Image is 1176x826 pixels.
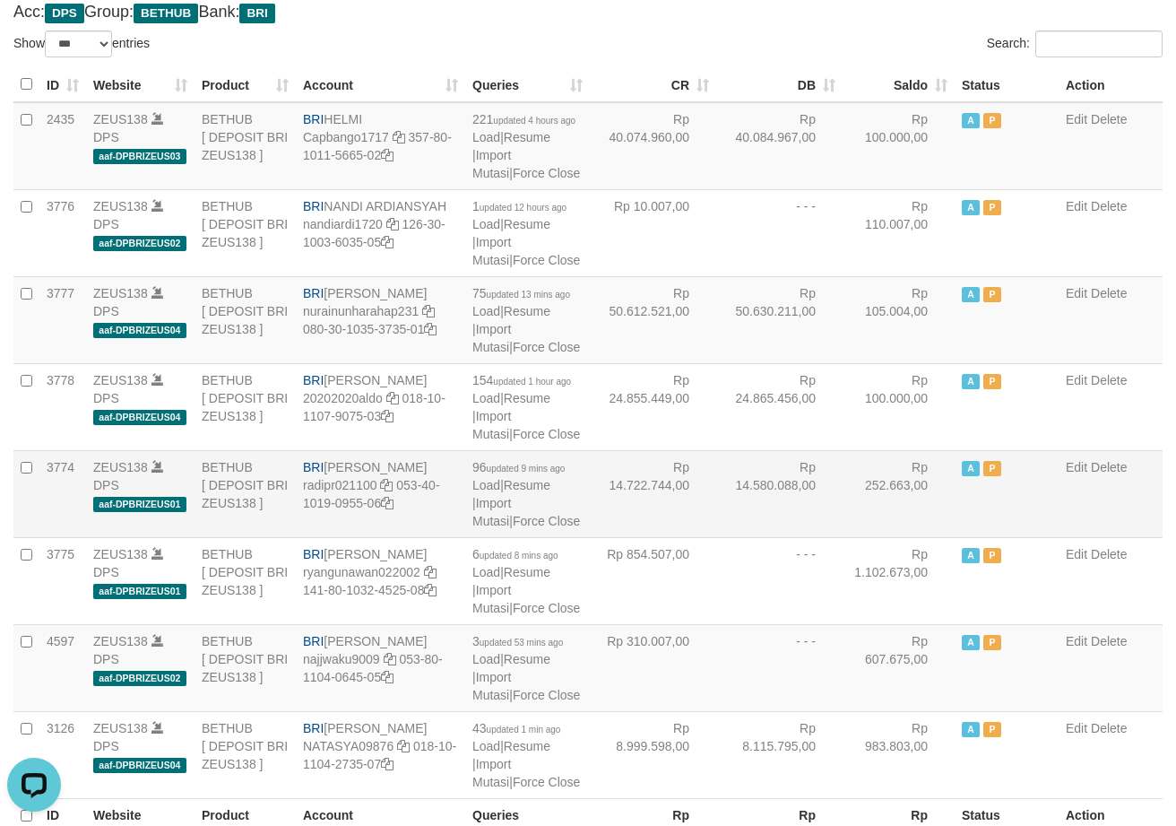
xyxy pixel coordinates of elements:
td: DPS [86,537,195,624]
td: 4597 [39,624,86,711]
td: Rp 100.000,00 [843,102,955,190]
td: Rp 40.074.960,00 [590,102,716,190]
td: - - - [716,189,843,276]
span: Paused [983,113,1001,128]
span: aaf-DPBRIZEUS01 [93,497,186,512]
td: DPS [86,189,195,276]
td: Rp 40.084.967,00 [716,102,843,190]
a: Edit [1066,373,1087,387]
a: Load [472,130,500,144]
span: BRI [303,634,324,648]
a: Import Mutasi [472,670,511,702]
td: DPS [86,276,195,363]
span: Paused [983,548,1001,563]
td: Rp 14.722.744,00 [590,450,716,537]
a: Load [472,391,500,405]
a: Resume [504,130,550,144]
a: ZEUS138 [93,373,148,387]
td: Rp 110.007,00 [843,189,955,276]
a: Import Mutasi [472,583,511,615]
td: 3778 [39,363,86,450]
a: Edit [1066,460,1087,474]
td: [PERSON_NAME] 018-10-1107-9075-03 [296,363,465,450]
span: aaf-DPBRIZEUS02 [93,671,186,686]
a: Force Close [513,166,580,180]
td: Rp 8.999.598,00 [590,711,716,798]
span: updated 4 hours ago [493,116,575,126]
a: Copy Capbango1717 to clipboard [393,130,405,144]
td: Rp 310.007,00 [590,624,716,711]
a: Copy 141801032452508 to clipboard [424,583,437,597]
td: Rp 24.865.456,00 [716,363,843,450]
label: Search: [987,30,1163,57]
td: BETHUB [ DEPOSIT BRI ZEUS138 ] [195,711,296,798]
span: BRI [303,460,324,474]
span: Paused [983,461,1001,476]
a: najjwaku9009 [303,652,380,666]
a: Copy 018101104273507 to clipboard [381,757,393,771]
td: BETHUB [ DEPOSIT BRI ZEUS138 ] [195,537,296,624]
td: BETHUB [ DEPOSIT BRI ZEUS138 ] [195,450,296,537]
span: DPS [45,4,84,23]
td: [PERSON_NAME] 053-40-1019-0955-06 [296,450,465,537]
span: updated 1 min ago [487,725,561,735]
td: HELMI 357-80-1011-5665-02 [296,102,465,190]
span: aaf-DPBRIZEUS04 [93,410,186,425]
td: Rp 50.612.521,00 [590,276,716,363]
a: ZEUS138 [93,721,148,735]
td: [PERSON_NAME] 080-30-1035-3735-01 [296,276,465,363]
td: [PERSON_NAME] 018-10-1104-2735-07 [296,711,465,798]
span: 221 [472,112,575,126]
td: 3126 [39,711,86,798]
a: Resume [504,391,550,405]
a: Copy nurainunharahap231 to clipboard [422,304,435,318]
span: aaf-DPBRIZEUS01 [93,584,186,599]
td: DPS [86,363,195,450]
a: Resume [504,478,550,492]
td: NANDI ARDIANSYAH 126-30-1003-6035-05 [296,189,465,276]
a: Force Close [513,775,580,789]
button: Open LiveChat chat widget [7,7,61,61]
a: Copy NATASYA09876 to clipboard [397,739,410,753]
select: Showentries [45,30,112,57]
a: Force Close [513,253,580,267]
th: ID: activate to sort column ascending [39,67,86,102]
a: Copy nandiardi1720 to clipboard [386,217,399,231]
span: Active [962,374,980,389]
span: updated 13 mins ago [487,290,570,300]
a: Load [472,478,500,492]
span: 43 [472,721,560,735]
span: 154 [472,373,571,387]
span: | | | [472,547,580,615]
a: Force Close [513,514,580,528]
th: Website: activate to sort column ascending [86,67,195,102]
a: Load [472,304,500,318]
a: Resume [504,739,550,753]
a: Force Close [513,427,580,441]
a: ZEUS138 [93,547,148,561]
a: Force Close [513,601,580,615]
td: Rp 105.004,00 [843,276,955,363]
span: BRI [239,4,274,23]
th: Account: activate to sort column ascending [296,67,465,102]
a: Import Mutasi [472,757,511,789]
td: 3774 [39,450,86,537]
td: Rp 100.000,00 [843,363,955,450]
span: | | | [472,112,580,180]
a: ryangunawan022002 [303,565,420,579]
a: ZEUS138 [93,286,148,300]
a: Resume [504,304,550,318]
td: Rp 14.580.088,00 [716,450,843,537]
th: Product: activate to sort column ascending [195,67,296,102]
span: Paused [983,635,1001,650]
td: [PERSON_NAME] 053-80-1104-0645-05 [296,624,465,711]
td: Rp 10.007,00 [590,189,716,276]
td: Rp 1.102.673,00 [843,537,955,624]
th: Queries: activate to sort column ascending [465,67,590,102]
a: Copy 018101107907503 to clipboard [381,409,393,423]
th: CR: activate to sort column ascending [590,67,716,102]
a: Resume [504,217,550,231]
span: Active [962,548,980,563]
span: BRI [303,721,324,735]
td: Rp 50.630.211,00 [716,276,843,363]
